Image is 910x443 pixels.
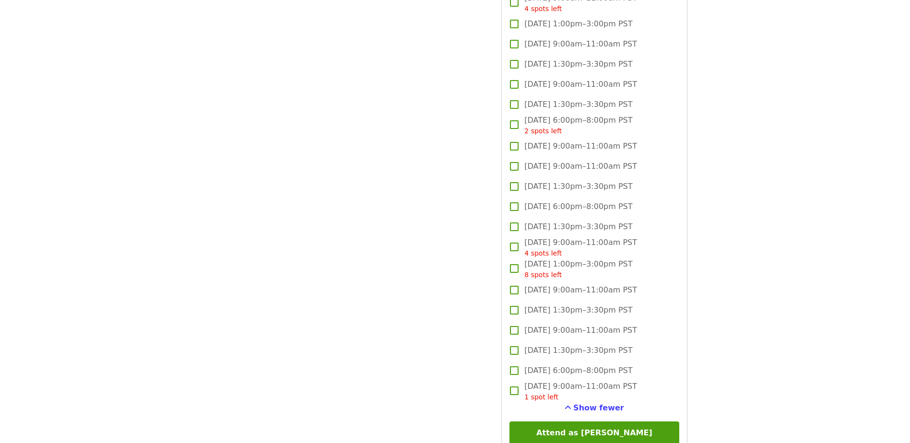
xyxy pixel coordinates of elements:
span: [DATE] 9:00am–11:00am PST [524,237,637,258]
span: Show fewer [573,403,624,412]
span: [DATE] 9:00am–11:00am PST [524,284,637,296]
span: 8 spots left [524,271,562,279]
span: [DATE] 6:00pm–8:00pm PST [524,115,632,136]
span: [DATE] 9:00am–11:00am PST [524,38,637,50]
span: [DATE] 9:00am–11:00am PST [524,325,637,336]
span: 4 spots left [524,249,562,257]
span: 1 spot left [524,393,558,401]
span: [DATE] 1:30pm–3:30pm PST [524,58,632,70]
span: 2 spots left [524,127,562,135]
span: [DATE] 1:30pm–3:30pm PST [524,345,632,356]
span: [DATE] 6:00pm–8:00pm PST [524,365,632,376]
span: [DATE] 1:30pm–3:30pm PST [524,304,632,316]
span: [DATE] 1:00pm–3:00pm PST [524,18,632,30]
span: [DATE] 1:00pm–3:00pm PST [524,258,632,280]
span: [DATE] 9:00am–11:00am PST [524,140,637,152]
span: [DATE] 9:00am–11:00am PST [524,79,637,90]
span: 4 spots left [524,5,562,12]
button: See more timeslots [565,402,624,414]
span: [DATE] 1:30pm–3:30pm PST [524,181,632,192]
span: [DATE] 9:00am–11:00am PST [524,161,637,172]
span: [DATE] 1:30pm–3:30pm PST [524,99,632,110]
span: [DATE] 1:30pm–3:30pm PST [524,221,632,233]
span: [DATE] 6:00pm–8:00pm PST [524,201,632,212]
span: [DATE] 9:00am–11:00am PST [524,381,637,402]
